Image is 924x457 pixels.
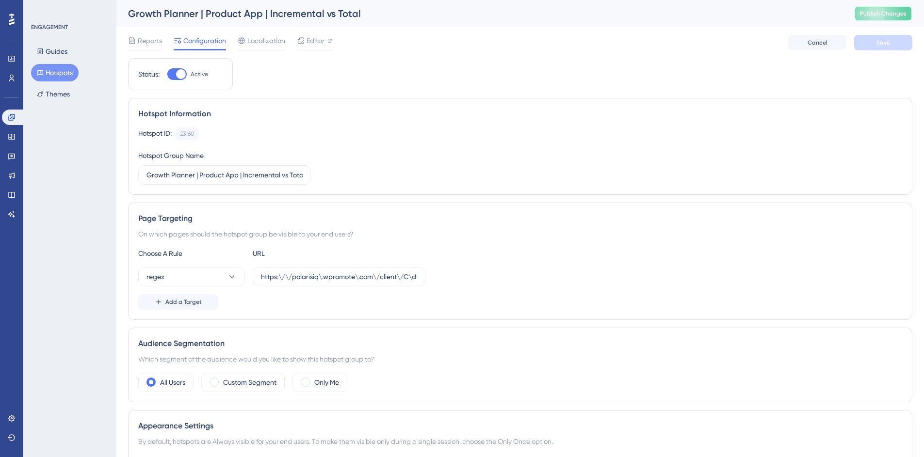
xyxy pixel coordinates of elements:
[146,271,164,283] span: regex
[307,35,324,47] span: Editor
[138,338,902,349] div: Audience Segmentation
[854,35,912,50] button: Save
[31,64,79,81] button: Hotspots
[180,130,195,138] div: 23160
[191,70,208,78] span: Active
[138,353,902,365] div: Which segment of the audience would you like to show this hotspot group to?
[138,213,902,224] div: Page Targeting
[138,420,902,432] div: Appearance Settings
[165,298,202,306] span: Add a Target
[138,267,245,286] button: regex
[128,7,830,20] div: Growth Planner | Product App | Incremental vs Total
[138,35,162,47] span: Reports
[261,271,417,282] input: yourwebsite.com/path
[146,170,303,180] input: Type your Hotspot Group Name here
[160,377,185,388] label: All Users
[854,6,912,21] button: Publish Changes
[138,127,172,140] div: Hotspot ID:
[138,294,218,310] button: Add a Target
[31,43,73,60] button: Guides
[876,39,890,47] span: Save
[788,35,846,50] button: Cancel
[247,35,285,47] span: Localization
[138,150,204,161] div: Hotspot Group Name
[223,377,276,388] label: Custom Segment
[138,248,245,259] div: Choose A Rule
[138,228,902,240] div: On which pages should the hotspot group be visible to your end users?
[138,436,902,447] div: By default, hotspots are Always visible for your end users. To make them visible only during a si...
[183,35,226,47] span: Configuration
[138,108,902,120] div: Hotspot Information
[860,10,907,17] span: Publish Changes
[31,85,76,103] button: Themes
[138,68,160,80] div: Status:
[808,39,827,47] span: Cancel
[253,248,359,259] div: URL
[31,23,68,31] div: ENGAGEMENT
[314,377,339,388] label: Only Me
